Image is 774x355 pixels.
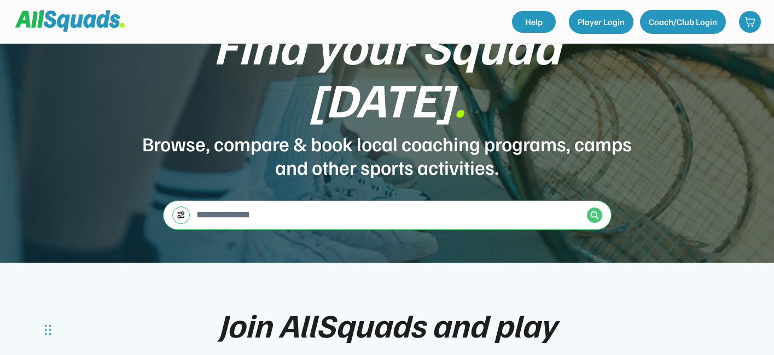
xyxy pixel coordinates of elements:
img: shopping-cart-01%20%281%29.svg [744,16,755,27]
button: Player Login [569,10,633,34]
img: Squad%20Logo.svg [15,10,125,31]
img: settings-03.svg [177,211,185,219]
div: Find your Squad [DATE] [141,19,633,125]
img: Icon%20%2838%29.svg [590,211,599,220]
div: Join AllSquads and play [218,306,556,342]
div: Browse, compare & book local coaching programs, camps and other sports activities. [141,132,633,179]
a: Help [512,11,556,33]
button: Coach/Club Login [640,10,726,34]
font: . [453,68,465,128]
